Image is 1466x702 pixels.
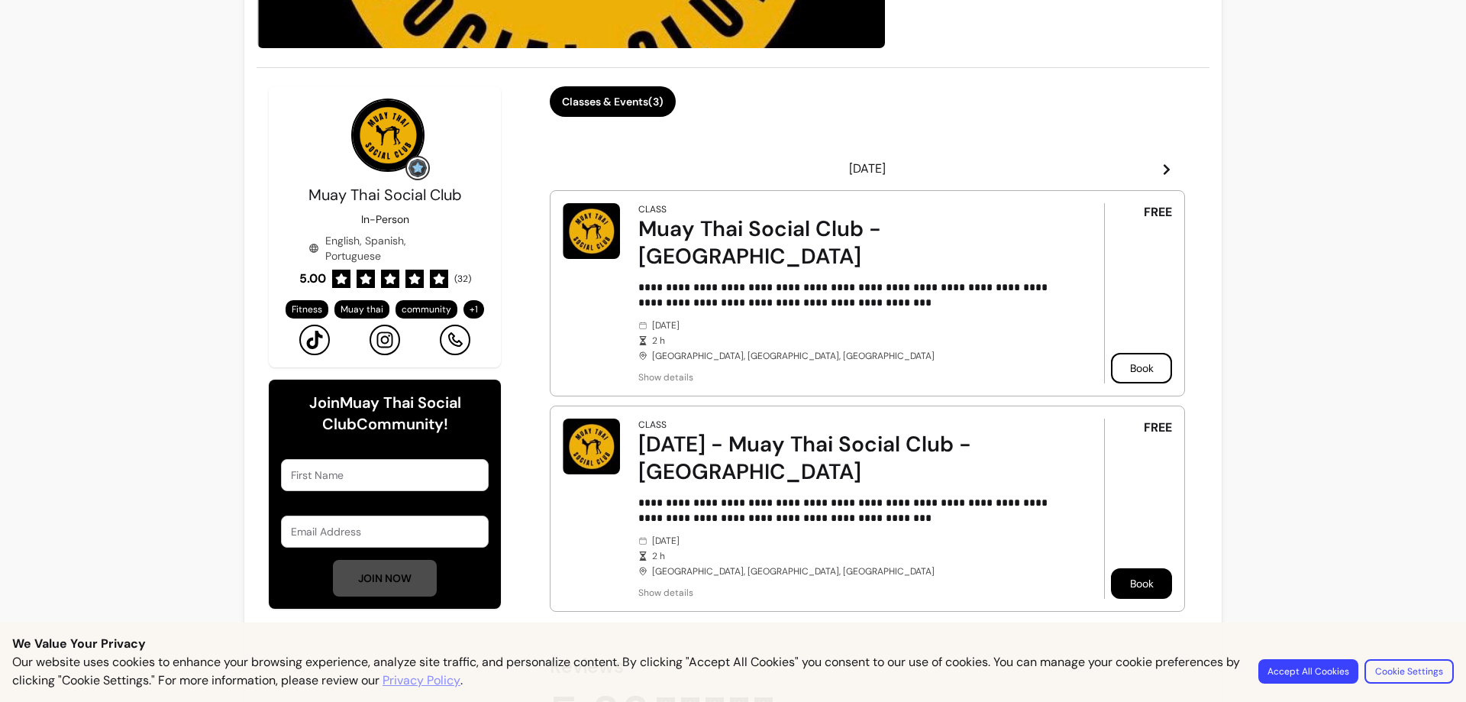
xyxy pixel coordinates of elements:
[550,154,1185,184] header: [DATE]
[12,635,1454,653] p: We Value Your Privacy
[292,303,322,315] span: Fitness
[281,392,489,435] h6: Join Muay Thai Social Club Community!
[341,303,383,315] span: Muay thai
[408,159,427,177] img: Grow
[1144,203,1172,222] span: FREE
[351,99,425,172] img: Provider image
[1111,353,1172,383] button: Book
[638,319,1061,362] div: [DATE] [GEOGRAPHIC_DATA], [GEOGRAPHIC_DATA], [GEOGRAPHIC_DATA]
[1111,568,1172,599] button: Book
[652,550,1061,562] span: 2 h
[638,419,667,431] div: Class
[638,203,667,215] div: Class
[467,303,481,315] span: + 1
[563,419,620,474] img: Wednesday - Muay Thai Social Club - London
[308,233,461,264] div: English, Spanish, Portuguese
[299,270,326,288] span: 5.00
[1144,419,1172,437] span: FREE
[652,335,1061,347] span: 2 h
[638,371,1061,383] span: Show details
[383,671,460,690] a: Privacy Policy
[308,185,462,205] span: Muay Thai Social Club
[402,303,451,315] span: community
[291,467,479,483] input: First Name
[1364,659,1454,684] button: Cookie Settings
[1258,659,1358,684] button: Accept All Cookies
[291,524,479,539] input: Email Address
[638,535,1061,577] div: [DATE] [GEOGRAPHIC_DATA], [GEOGRAPHIC_DATA], [GEOGRAPHIC_DATA]
[550,86,676,117] button: Classes & Events(3)
[361,212,409,227] p: In-Person
[638,215,1061,270] div: Muay Thai Social Club - [GEOGRAPHIC_DATA]
[12,653,1240,690] p: Our website uses cookies to enhance your browsing experience, analyze site traffic, and personali...
[563,203,620,259] img: Muay Thai Social Club - Leeds
[454,273,471,285] span: ( 32 )
[638,587,1061,599] span: Show details
[638,431,1061,486] div: [DATE] - Muay Thai Social Club - [GEOGRAPHIC_DATA]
